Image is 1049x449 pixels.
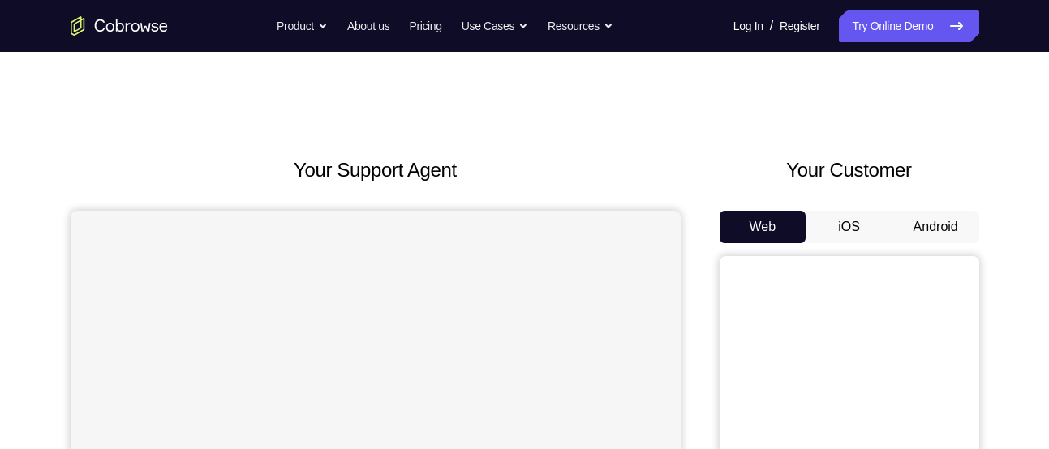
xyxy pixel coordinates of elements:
a: Go to the home page [71,16,168,36]
a: Register [780,10,819,42]
span: / [770,16,773,36]
a: Log In [733,10,763,42]
h2: Your Customer [720,156,979,185]
button: Product [277,10,328,42]
a: Try Online Demo [839,10,978,42]
button: iOS [806,211,892,243]
button: Resources [548,10,613,42]
a: About us [347,10,389,42]
button: Web [720,211,806,243]
h2: Your Support Agent [71,156,681,185]
button: Use Cases [462,10,528,42]
a: Pricing [409,10,441,42]
button: Android [892,211,979,243]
